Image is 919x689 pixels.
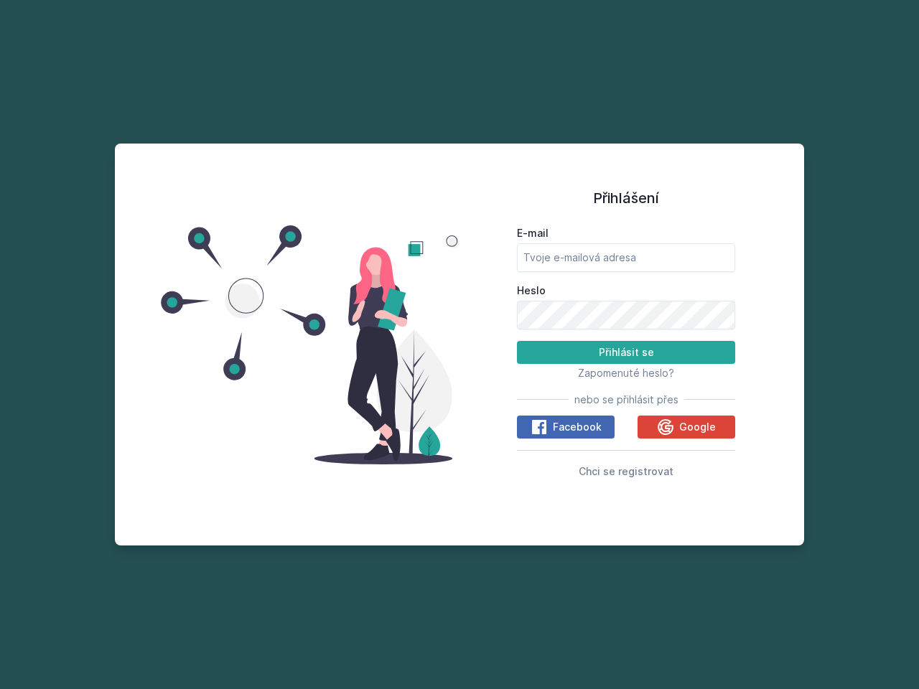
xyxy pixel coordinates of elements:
span: nebo se přihlásit přes [574,393,678,407]
span: Facebook [553,420,602,434]
h1: Přihlášení [517,187,735,209]
span: Zapomenuté heslo? [578,367,674,379]
button: Google [638,416,735,439]
span: Google [679,420,716,434]
button: Chci se registrovat [579,462,673,479]
button: Přihlásit se [517,341,735,364]
span: Chci se registrovat [579,465,673,477]
input: Tvoje e-mailová adresa [517,243,735,272]
label: E-mail [517,226,735,240]
label: Heslo [517,283,735,298]
button: Facebook [517,416,615,439]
